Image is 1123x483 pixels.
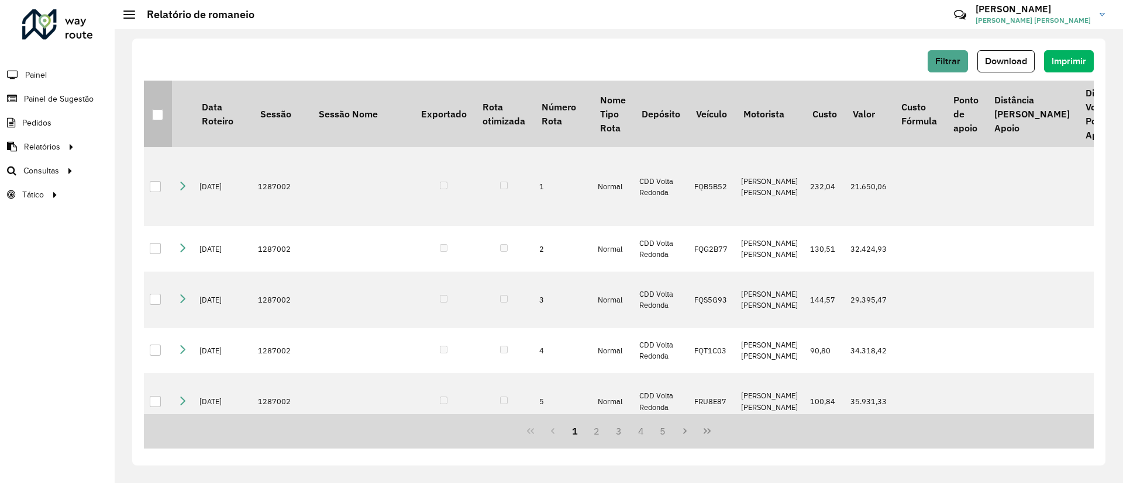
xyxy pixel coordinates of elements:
td: 5 [533,373,592,430]
td: 144,57 [804,272,845,328]
button: 5 [652,420,674,442]
h3: [PERSON_NAME] [976,4,1091,15]
button: Next Page [674,420,696,442]
span: Pedidos [22,117,51,129]
h2: Relatório de romaneio [135,8,254,21]
th: Sessão Nome [311,81,413,147]
td: 1287002 [252,226,311,272]
th: Número Rota [533,81,592,147]
th: Custo [804,81,845,147]
td: 1287002 [252,272,311,328]
span: Imprimir [1052,56,1086,66]
td: 21.650,06 [845,147,893,226]
td: CDD Volta Redonda [633,328,688,374]
td: [DATE] [194,147,252,226]
span: Tático [22,189,44,201]
td: 90,80 [804,328,845,374]
td: 35.931,33 [845,373,893,430]
td: 1287002 [252,373,311,430]
td: FQS5G93 [688,272,735,328]
th: Veículo [688,81,735,147]
td: FQG2B77 [688,226,735,272]
td: Normal [592,226,633,272]
th: Exportado [413,81,474,147]
td: [DATE] [194,226,252,272]
td: [DATE] [194,373,252,430]
span: Filtrar [935,56,960,66]
th: Nome Tipo Rota [592,81,633,147]
td: Normal [592,272,633,328]
td: 100,84 [804,373,845,430]
span: Painel [25,69,47,81]
span: [PERSON_NAME] [PERSON_NAME] [976,15,1091,26]
td: [PERSON_NAME] [PERSON_NAME] [735,272,804,328]
td: CDD Volta Redonda [633,373,688,430]
th: Distância [PERSON_NAME] Apoio [986,81,1077,147]
td: Normal [592,147,633,226]
td: CDD Volta Redonda [633,147,688,226]
td: 29.395,47 [845,272,893,328]
td: 1287002 [252,328,311,374]
button: Download [977,50,1035,72]
td: FRU8E87 [688,373,735,430]
td: CDD Volta Redonda [633,272,688,328]
td: 1 [533,147,592,226]
td: [PERSON_NAME] [PERSON_NAME] [735,373,804,430]
td: 1287002 [252,147,311,226]
td: FQT1C03 [688,328,735,374]
button: Last Page [696,420,718,442]
span: Consultas [23,165,59,177]
td: 32.424,93 [845,226,893,272]
td: 4 [533,328,592,374]
a: Contato Rápido [948,2,973,27]
button: 2 [585,420,608,442]
th: Ponto de apoio [945,81,986,147]
button: 3 [608,420,630,442]
th: Depósito [633,81,688,147]
button: 1 [564,420,586,442]
td: 2 [533,226,592,272]
span: Relatórios [24,141,60,153]
td: [PERSON_NAME] [PERSON_NAME] [735,328,804,374]
td: [PERSON_NAME] [PERSON_NAME] [735,147,804,226]
th: Motorista [735,81,804,147]
button: 4 [630,420,652,442]
td: [PERSON_NAME] [PERSON_NAME] [735,226,804,272]
td: CDD Volta Redonda [633,226,688,272]
td: 3 [533,272,592,328]
button: Imprimir [1044,50,1094,72]
th: Custo Fórmula [893,81,945,147]
td: [DATE] [194,328,252,374]
td: 130,51 [804,226,845,272]
td: 232,04 [804,147,845,226]
td: [DATE] [194,272,252,328]
span: Download [985,56,1027,66]
td: Normal [592,373,633,430]
td: 34.318,42 [845,328,893,374]
span: Painel de Sugestão [24,93,94,105]
button: Filtrar [928,50,968,72]
td: Normal [592,328,633,374]
td: FQB5B52 [688,147,735,226]
th: Sessão [252,81,311,147]
th: Valor [845,81,893,147]
th: Data Roteiro [194,81,252,147]
th: Rota otimizada [474,81,533,147]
